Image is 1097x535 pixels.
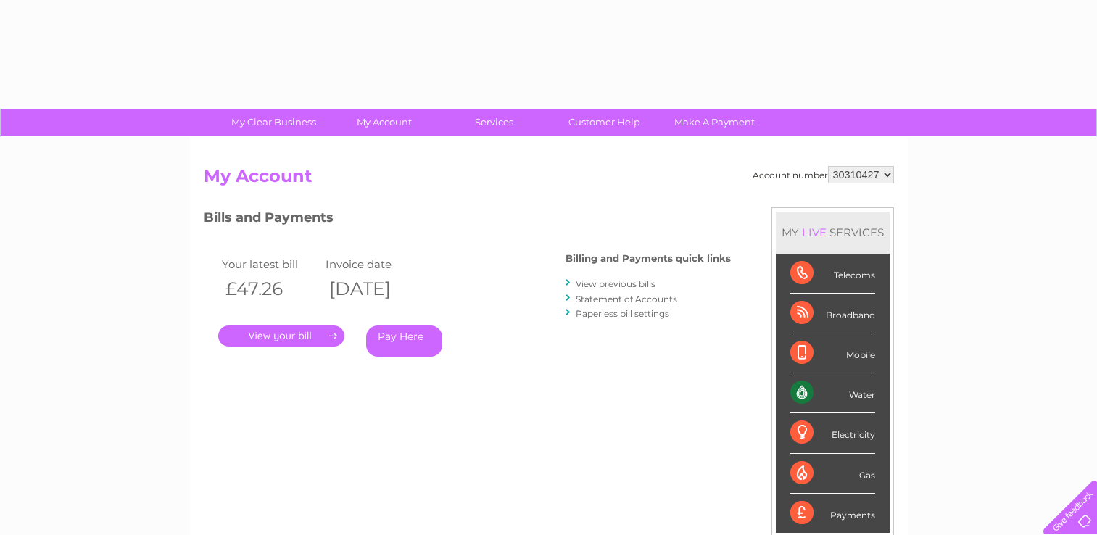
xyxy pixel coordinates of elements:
[218,274,323,304] th: £47.26
[324,109,444,136] a: My Account
[799,225,829,239] div: LIVE
[576,294,677,304] a: Statement of Accounts
[790,454,875,494] div: Gas
[576,308,669,319] a: Paperless bill settings
[790,294,875,333] div: Broadband
[790,413,875,453] div: Electricity
[218,325,344,347] a: .
[790,254,875,294] div: Telecoms
[214,109,334,136] a: My Clear Business
[753,166,894,183] div: Account number
[790,494,875,533] div: Payments
[790,333,875,373] div: Mobile
[366,325,442,357] a: Pay Here
[204,166,894,194] h2: My Account
[322,274,426,304] th: [DATE]
[218,254,323,274] td: Your latest bill
[790,373,875,413] div: Water
[566,253,731,264] h4: Billing and Payments quick links
[576,278,655,289] a: View previous bills
[655,109,774,136] a: Make A Payment
[204,207,731,233] h3: Bills and Payments
[434,109,554,136] a: Services
[322,254,426,274] td: Invoice date
[545,109,664,136] a: Customer Help
[776,212,890,253] div: MY SERVICES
